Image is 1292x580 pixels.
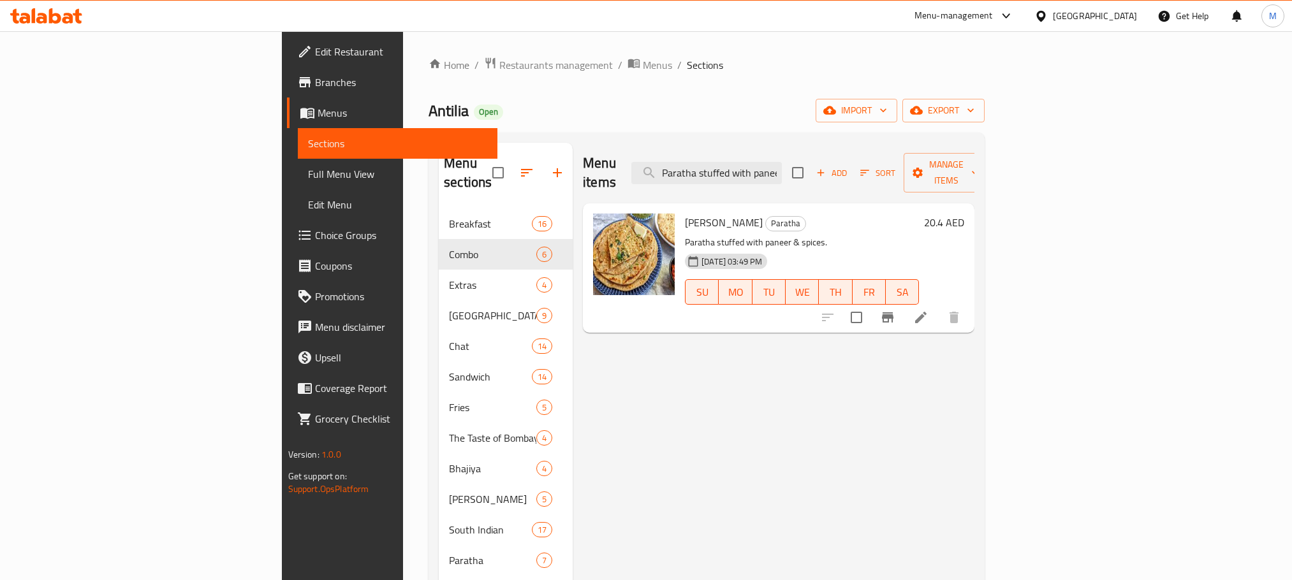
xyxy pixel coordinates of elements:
span: 4 [537,279,552,291]
button: Manage items [904,153,989,192]
div: The Taste of Bombay4 [439,423,573,453]
span: Breakfast [449,216,532,231]
span: 14 [532,340,552,352]
li: / [677,57,682,73]
a: Restaurants management [484,57,613,73]
span: MO [724,283,747,301]
li: / [618,57,622,73]
span: Select to update [843,304,870,331]
h2: Menu items [583,154,616,192]
span: [PERSON_NAME] [685,213,763,232]
span: Extras [449,277,536,293]
a: Sections [298,128,497,159]
span: Fries [449,400,536,415]
span: Coupons [315,258,487,273]
span: Upsell [315,350,487,365]
span: 5 [537,493,552,505]
span: Version: [288,446,319,463]
button: Branch-specific-item [872,302,903,333]
button: Sort [857,163,899,183]
span: Sections [308,136,487,151]
span: [DATE] 03:49 PM [696,256,767,268]
button: delete [939,302,969,333]
button: TH [819,279,852,305]
div: [PERSON_NAME]5 [439,484,573,514]
span: Full Menu View [308,166,487,182]
span: [GEOGRAPHIC_DATA] [449,308,536,323]
span: Sort items [852,163,904,183]
div: South Indian17 [439,514,573,545]
span: SA [891,283,914,301]
div: Extras4 [439,270,573,300]
span: SU [691,283,714,301]
div: items [532,369,552,384]
button: SA [886,279,919,305]
a: Coupons [287,250,497,281]
span: Branches [315,75,487,90]
a: Promotions [287,281,497,312]
span: WE [791,283,814,301]
span: Paratha [449,553,536,568]
span: South Indian [449,522,532,537]
p: Paratha stuffed with paneer & spices. [685,235,919,250]
nav: breadcrumb [429,57,985,73]
input: search [631,162,782,184]
button: export [902,99,985,122]
span: import [826,103,887,119]
span: 5 [537,402,552,414]
div: items [536,553,552,568]
div: Maggie [449,491,536,507]
span: Restaurants management [499,57,613,73]
a: Edit menu item [913,310,929,325]
div: items [536,491,552,507]
h6: 20.4 AED [924,214,964,231]
span: 17 [532,524,552,536]
span: 16 [532,218,552,230]
div: [GEOGRAPHIC_DATA]9 [439,300,573,331]
div: items [536,461,552,476]
span: TU [758,283,781,301]
button: TU [752,279,786,305]
button: SU [685,279,719,305]
a: Grocery Checklist [287,403,497,434]
span: export [913,103,974,119]
span: M [1269,9,1277,23]
span: Sections [687,57,723,73]
a: Branches [287,67,497,98]
a: Upsell [287,342,497,373]
span: Paratha [766,216,805,231]
span: Chat [449,338,532,354]
button: FR [853,279,886,305]
button: Add [811,163,852,183]
div: Paratha7 [439,545,573,576]
a: Menus [628,57,672,73]
button: WE [786,279,819,305]
span: Bhajiya [449,461,536,476]
span: Add [814,166,849,180]
span: Grocery Checklist [315,411,487,426]
a: Menus [287,98,497,128]
div: items [536,247,552,262]
div: Menu-management [914,8,993,24]
div: Breakfast16 [439,208,573,239]
a: Full Menu View [298,159,497,189]
span: 7 [537,555,552,567]
span: Sandwich [449,369,532,384]
span: Manage items [914,157,979,189]
div: items [532,216,552,231]
span: Menus [318,105,487,120]
div: Paratha [765,216,806,231]
div: Fries5 [439,392,573,423]
div: Sandwich14 [439,361,573,392]
div: items [536,430,552,446]
span: 9 [537,310,552,322]
span: Edit Restaurant [315,44,487,59]
span: The Taste of Bombay [449,430,536,446]
span: 4 [537,432,552,444]
span: 14 [532,371,552,383]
